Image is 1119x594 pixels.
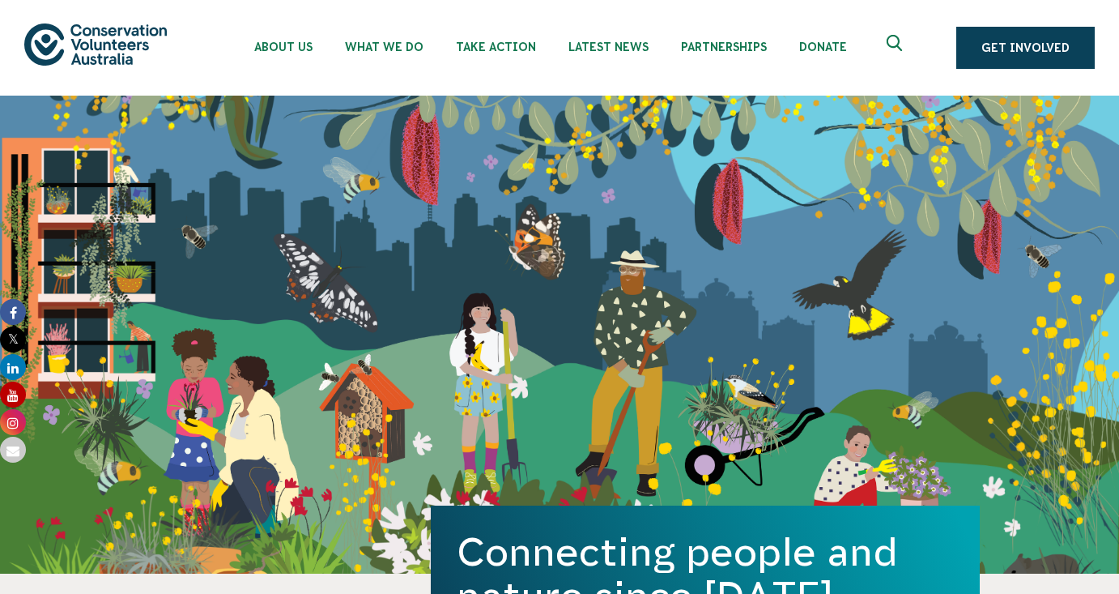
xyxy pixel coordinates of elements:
[568,41,649,53] span: Latest News
[887,35,907,61] span: Expand search box
[799,41,847,53] span: Donate
[345,41,423,53] span: What We Do
[456,41,536,53] span: Take Action
[24,24,167,65] img: logo.svg
[681,41,767,53] span: Partnerships
[254,41,313,53] span: About Us
[956,27,1095,69] a: Get Involved
[877,28,916,67] button: Expand search box Close search box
